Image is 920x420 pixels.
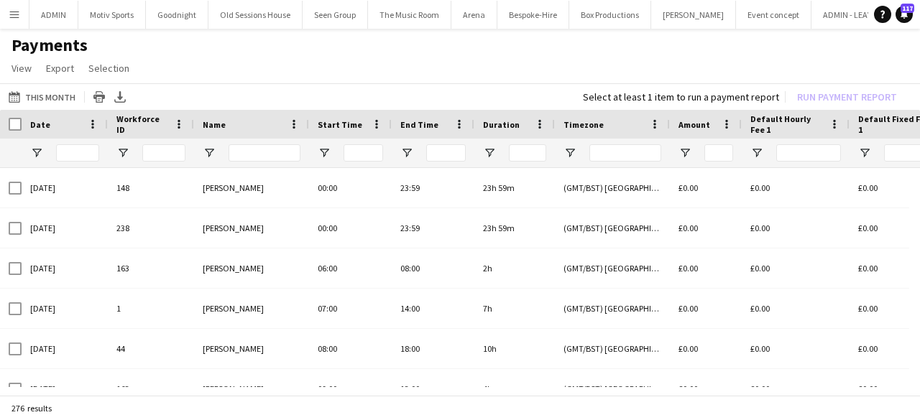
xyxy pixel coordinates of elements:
[56,144,99,162] input: Date Filter Input
[203,146,216,159] button: Open Filter Menu
[29,1,78,29] button: ADMIN
[563,146,576,159] button: Open Filter Menu
[651,1,736,29] button: [PERSON_NAME]
[555,289,670,328] div: (GMT/BST) [GEOGRAPHIC_DATA]
[229,144,300,162] input: Name Filter Input
[203,263,264,274] span: [PERSON_NAME]
[555,329,670,368] div: (GMT/BST) [GEOGRAPHIC_DATA]
[116,146,129,159] button: Open Filter Menu
[392,248,474,288] div: 08:00
[704,144,733,162] input: Amount Filter Input
[555,208,670,248] div: (GMT/BST) [GEOGRAPHIC_DATA]
[750,113,824,135] span: Default Hourly Fee 1
[318,119,362,130] span: Start Time
[583,90,779,103] div: Select at least 1 item to run a payment report
[303,1,368,29] button: Seen Group
[896,6,913,23] a: 117
[40,59,80,78] a: Export
[46,62,74,75] span: Export
[555,248,670,288] div: (GMT/BST) [GEOGRAPHIC_DATA]
[91,88,108,106] app-action-btn: Print
[78,1,146,29] button: Motiv Sports
[309,208,392,248] div: 00:00
[742,369,850,409] div: £0.00
[563,119,604,130] span: Timezone
[678,146,691,159] button: Open Filter Menu
[483,119,520,130] span: Duration
[858,146,871,159] button: Open Filter Menu
[555,168,670,207] div: (GMT/BST) [GEOGRAPHIC_DATA]
[116,113,168,135] span: Workforce ID
[203,223,264,233] span: [PERSON_NAME]
[555,369,670,409] div: (GMT/BST) [GEOGRAPHIC_DATA]
[108,248,194,288] div: 163
[678,182,698,193] span: £0.00
[474,168,555,207] div: 23h 59m
[811,1,888,29] button: ADMIN - LEAVE
[142,144,185,162] input: Workforce ID Filter Input
[742,168,850,207] div: £0.00
[400,119,438,130] span: End Time
[678,343,698,354] span: £0.00
[392,208,474,248] div: 23:59
[392,168,474,207] div: 23:59
[742,289,850,328] div: £0.00
[483,146,496,159] button: Open Filter Menu
[146,1,208,29] button: Goodnight
[309,329,392,368] div: 08:00
[208,1,303,29] button: Old Sessions House
[6,59,37,78] a: View
[589,144,661,162] input: Timezone Filter Input
[776,144,841,162] input: Default Hourly Fee 1 Filter Input
[368,1,451,29] button: The Music Room
[344,144,383,162] input: Start Time Filter Input
[6,88,78,106] button: This Month
[111,88,129,106] app-action-btn: Export XLSX
[108,289,194,328] div: 1
[678,303,698,314] span: £0.00
[569,1,651,29] button: Box Productions
[678,223,698,233] span: £0.00
[108,208,194,248] div: 238
[392,289,474,328] div: 14:00
[30,146,43,159] button: Open Filter Menu
[742,208,850,248] div: £0.00
[392,329,474,368] div: 18:00
[736,1,811,29] button: Event concept
[451,1,497,29] button: Arena
[11,62,32,75] span: View
[309,289,392,328] div: 07:00
[203,119,226,130] span: Name
[426,144,466,162] input: End Time Filter Input
[678,119,710,130] span: Amount
[22,248,108,288] div: [DATE]
[108,329,194,368] div: 44
[203,383,264,394] span: [PERSON_NAME]
[22,168,108,207] div: [DATE]
[309,168,392,207] div: 00:00
[309,369,392,409] div: 09:00
[108,168,194,207] div: 148
[742,329,850,368] div: £0.00
[22,329,108,368] div: [DATE]
[392,369,474,409] div: 13:00
[309,248,392,288] div: 06:00
[678,383,698,394] span: £0.00
[30,119,50,130] span: Date
[742,248,850,288] div: £0.00
[22,208,108,248] div: [DATE]
[318,146,331,159] button: Open Filter Menu
[400,146,413,159] button: Open Filter Menu
[474,369,555,409] div: 4h
[901,4,914,13] span: 117
[474,248,555,288] div: 2h
[108,369,194,409] div: 163
[497,1,569,29] button: Bespoke-Hire
[203,182,264,193] span: [PERSON_NAME]
[83,59,135,78] a: Selection
[203,343,264,354] span: [PERSON_NAME]
[22,369,108,409] div: [DATE]
[678,263,698,274] span: £0.00
[88,62,129,75] span: Selection
[750,146,763,159] button: Open Filter Menu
